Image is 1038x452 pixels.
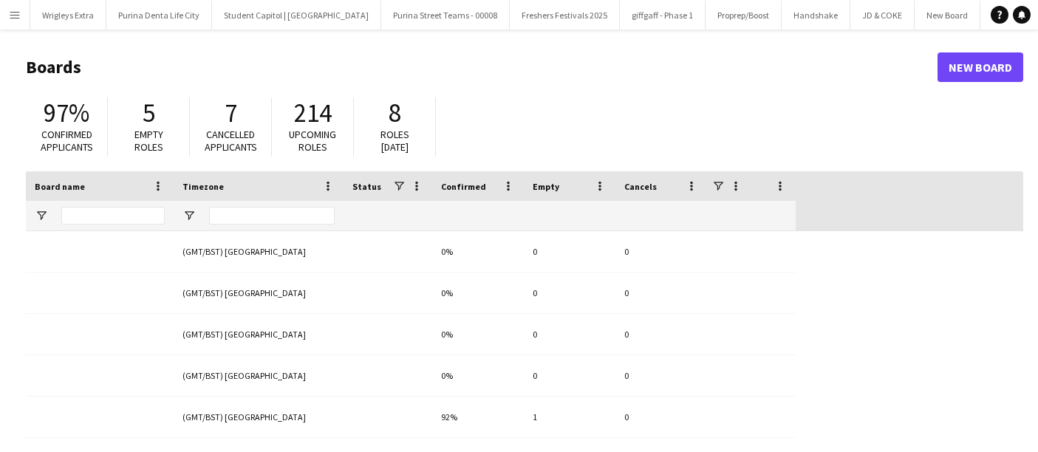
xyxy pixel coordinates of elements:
input: Timezone Filter Input [209,207,335,225]
span: Cancels [624,181,657,192]
div: 0 [615,273,707,313]
button: New Board [915,1,980,30]
div: 0 [615,231,707,272]
button: Open Filter Menu [182,209,196,222]
div: 0% [432,355,524,396]
div: (GMT/BST) [GEOGRAPHIC_DATA] [174,273,344,313]
div: 0% [432,231,524,272]
span: 5 [143,97,155,129]
span: Roles [DATE] [380,128,409,154]
div: 0% [432,273,524,313]
div: (GMT/BST) [GEOGRAPHIC_DATA] [174,355,344,396]
a: New Board [938,52,1023,82]
input: Board name Filter Input [61,207,165,225]
div: (GMT/BST) [GEOGRAPHIC_DATA] [174,231,344,272]
button: giffgaff - Phase 1 [620,1,706,30]
span: 214 [294,97,332,129]
div: 0% [432,314,524,355]
button: Handshake [782,1,850,30]
span: Empty [533,181,559,192]
div: 0 [615,355,707,396]
span: Cancelled applicants [205,128,257,154]
div: 0 [524,273,615,313]
button: Wrigleys Extra [30,1,106,30]
span: Confirmed applicants [41,128,93,154]
div: 1 [524,397,615,437]
button: Purina Denta Life City [106,1,212,30]
button: Purina Street Teams - 00008 [381,1,510,30]
span: Upcoming roles [289,128,336,154]
span: 97% [44,97,89,129]
div: 0 [615,397,707,437]
div: (GMT/BST) [GEOGRAPHIC_DATA] [174,314,344,355]
span: 8 [389,97,401,129]
span: Status [352,181,381,192]
button: Open Filter Menu [35,209,48,222]
span: Empty roles [134,128,163,154]
span: Confirmed [441,181,486,192]
button: JD & COKE [850,1,915,30]
div: 0 [524,231,615,272]
h1: Boards [26,56,938,78]
button: Art Fund [980,1,1037,30]
div: 0 [615,314,707,355]
button: Freshers Festivals 2025 [510,1,620,30]
div: 92% [432,397,524,437]
div: (GMT/BST) [GEOGRAPHIC_DATA] [174,397,344,437]
span: 7 [225,97,237,129]
span: Timezone [182,181,224,192]
div: 0 [524,355,615,396]
button: Proprep/Boost [706,1,782,30]
div: 0 [524,314,615,355]
button: Student Capitol | [GEOGRAPHIC_DATA] [212,1,381,30]
span: Board name [35,181,85,192]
